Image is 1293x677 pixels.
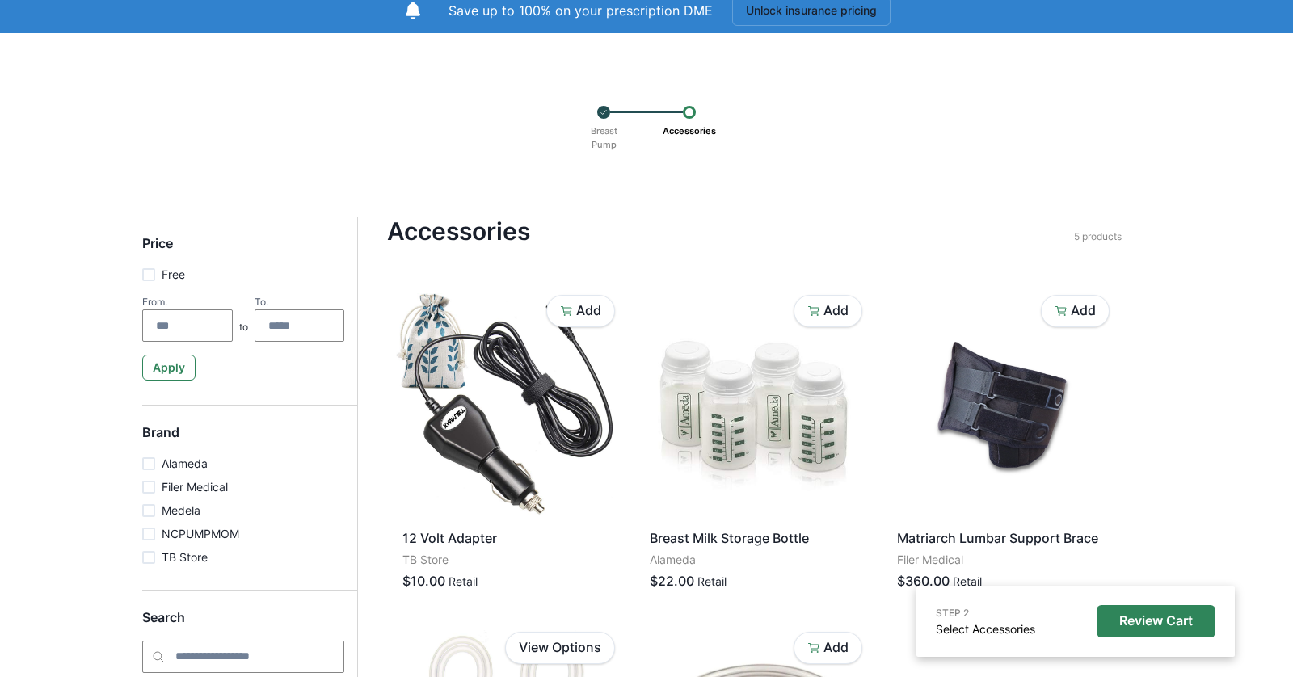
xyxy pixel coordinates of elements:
[650,571,694,591] p: $22.00
[1074,229,1122,244] p: 5 products
[396,291,619,603] a: 12 Volt AdapterTB Store$10.00Retail
[936,622,1035,636] a: Select Accessories
[823,640,849,655] p: Add
[650,528,860,548] p: Breast Milk Storage Bottle
[1119,613,1193,629] p: Review Cart
[546,295,615,327] button: Add
[891,291,1114,519] img: zp0fad4xa4iezafu1meeogqmf76v
[897,551,1107,568] p: Filer Medical
[1071,303,1096,318] p: Add
[142,355,196,381] button: Apply
[576,303,601,318] p: Add
[402,571,445,591] p: $10.00
[387,217,1074,246] h4: Accessories
[936,606,1035,620] p: STEP 2
[794,295,862,327] button: Add
[794,632,862,664] button: Add
[402,528,613,548] p: 12 Volt Adapter
[823,303,849,318] p: Add
[162,502,200,519] p: Medela
[505,632,615,664] a: View Options
[585,119,623,157] p: Breast Pump
[162,549,208,566] p: TB Store
[142,236,344,266] h5: Price
[643,291,866,519] img: c5oycnsfiqqizy7cf280t5tb4bbh
[239,320,248,342] p: to
[162,525,239,542] p: NCPUMPMOM
[643,291,866,603] a: Breast Milk Storage BottleAlameda$22.00Retail
[1041,295,1110,327] button: Add
[162,478,228,495] p: Filer Medical
[1097,605,1215,637] button: Review Cart
[657,119,722,144] p: Accessories
[162,266,185,283] p: Free
[449,573,478,590] p: Retail
[697,573,727,590] p: Retail
[650,551,860,568] p: Alameda
[162,455,208,472] p: Alameda
[897,571,950,591] p: $360.00
[897,528,1107,548] p: Matriarch Lumbar Support Brace
[142,296,233,308] div: From:
[449,1,713,20] p: Save up to 100% on your prescription DME
[396,291,619,519] img: 7h5mechjwhheoitmvh8nbgo3b2np
[142,610,344,640] h5: Search
[402,551,613,568] p: TB Store
[891,291,1114,603] a: Matriarch Lumbar Support BraceFiler Medical$360.00Retail
[255,296,345,308] div: To:
[953,573,982,590] p: Retail
[142,425,344,455] h5: Brand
